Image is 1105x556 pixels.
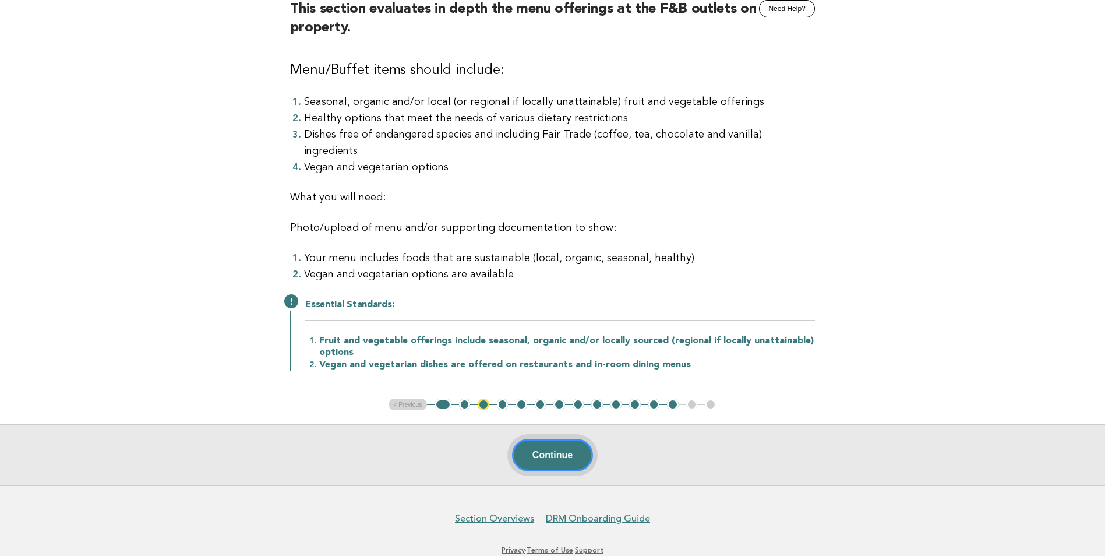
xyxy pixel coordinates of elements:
button: 4 [497,399,509,410]
button: 3 [478,399,489,410]
li: Vegan and vegetarian dishes are offered on restaurants and in-room dining menus [319,358,815,371]
button: 5 [516,399,527,410]
li: Fruit and vegetable offerings include seasonal, organic and/or locally sourced (regional if local... [319,335,815,358]
li: Healthy options that meet the needs of various dietary restrictions [304,110,815,126]
p: Photo/upload of menu and/or supporting documentation to show: [290,220,815,236]
button: 2 [459,399,471,410]
li: Vegan and vegetarian options are available [304,266,815,283]
button: 9 [591,399,603,410]
button: 13 [667,399,679,410]
button: 10 [610,399,622,410]
a: Terms of Use [527,546,573,554]
li: Seasonal, organic and/or local (or regional if locally unattainable) fruit and vegetable offerings [304,94,815,110]
li: Vegan and vegetarian options [304,159,815,175]
button: Continue [512,439,593,471]
p: · · [196,546,909,555]
button: 11 [629,399,641,410]
button: 1 [435,399,451,410]
h3: Menu/Buffet items should include: [290,61,815,80]
button: 8 [573,399,584,410]
button: 7 [553,399,565,410]
a: DRM Onboarding Guide [546,513,650,525]
a: Privacy [502,546,525,554]
h2: Essential Standards: [305,299,815,321]
li: Dishes free of endangered species and including Fair Trade (coffee, tea, chocolate and vanilla) i... [304,126,815,159]
a: Support [575,546,603,554]
a: Section Overviews [455,513,534,525]
p: What you will need: [290,189,815,206]
button: 12 [648,399,660,410]
button: 6 [535,399,546,410]
li: Your menu includes foods that are sustainable (local, organic, seasonal, healthy) [304,250,815,266]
